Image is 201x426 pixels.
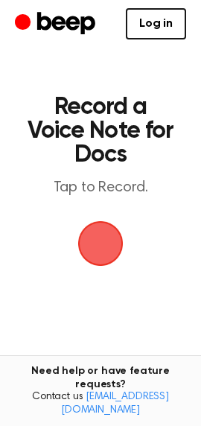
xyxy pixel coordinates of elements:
a: Log in [126,8,186,39]
h1: Record a Voice Note for Docs [27,95,174,167]
button: Beep Logo [78,221,123,266]
a: Beep [15,10,99,39]
span: Contact us [9,391,192,417]
a: [EMAIL_ADDRESS][DOMAIN_NAME] [61,392,169,416]
p: Tap to Record. [27,179,174,197]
